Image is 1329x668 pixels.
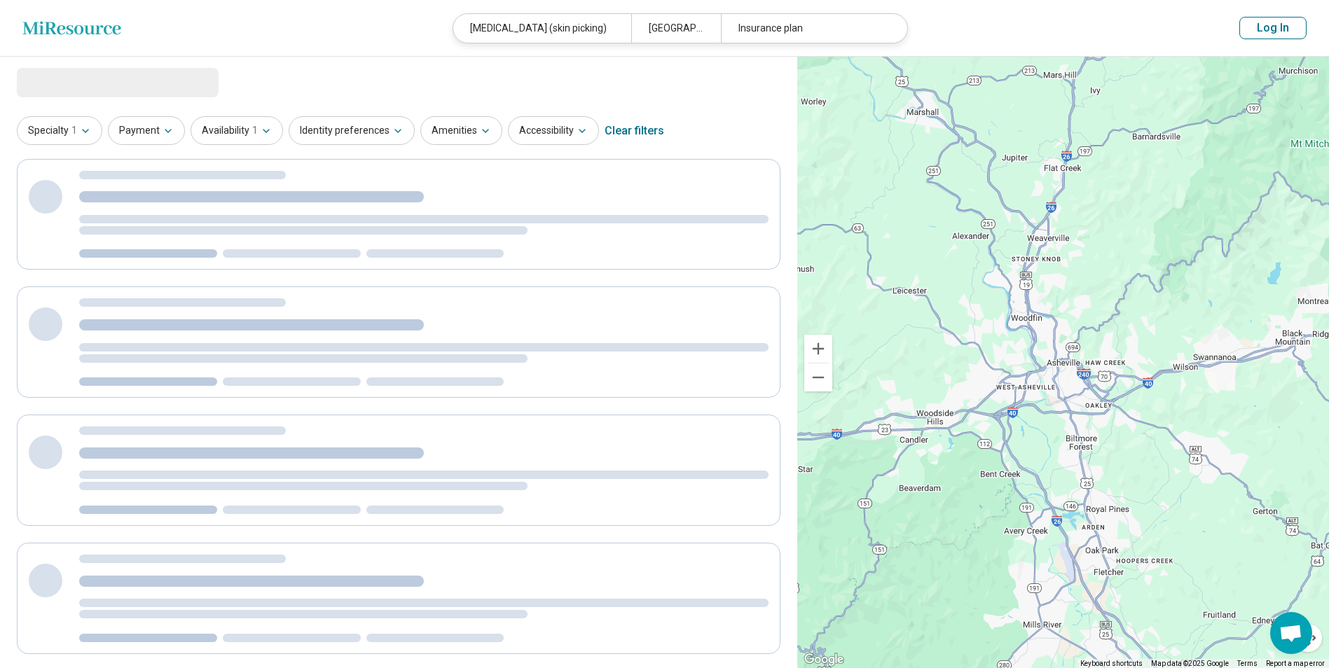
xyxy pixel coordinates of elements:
[252,123,258,138] span: 1
[71,123,77,138] span: 1
[17,116,102,145] button: Specialty1
[1270,612,1312,654] div: Open chat
[721,14,899,43] div: Insurance plan
[17,68,135,96] span: Loading...
[1237,660,1258,667] a: Terms (opens in new tab)
[1151,660,1229,667] span: Map data ©2025 Google
[631,14,720,43] div: [GEOGRAPHIC_DATA], [GEOGRAPHIC_DATA]
[605,114,664,148] div: Clear filters
[1239,17,1307,39] button: Log In
[453,14,631,43] div: [MEDICAL_DATA] (skin picking)
[804,335,832,363] button: Zoom in
[289,116,415,145] button: Identity preferences
[508,116,599,145] button: Accessibility
[108,116,185,145] button: Payment
[191,116,283,145] button: Availability1
[804,363,832,391] button: Zoom out
[1266,660,1325,667] a: Report a map error
[420,116,502,145] button: Amenities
